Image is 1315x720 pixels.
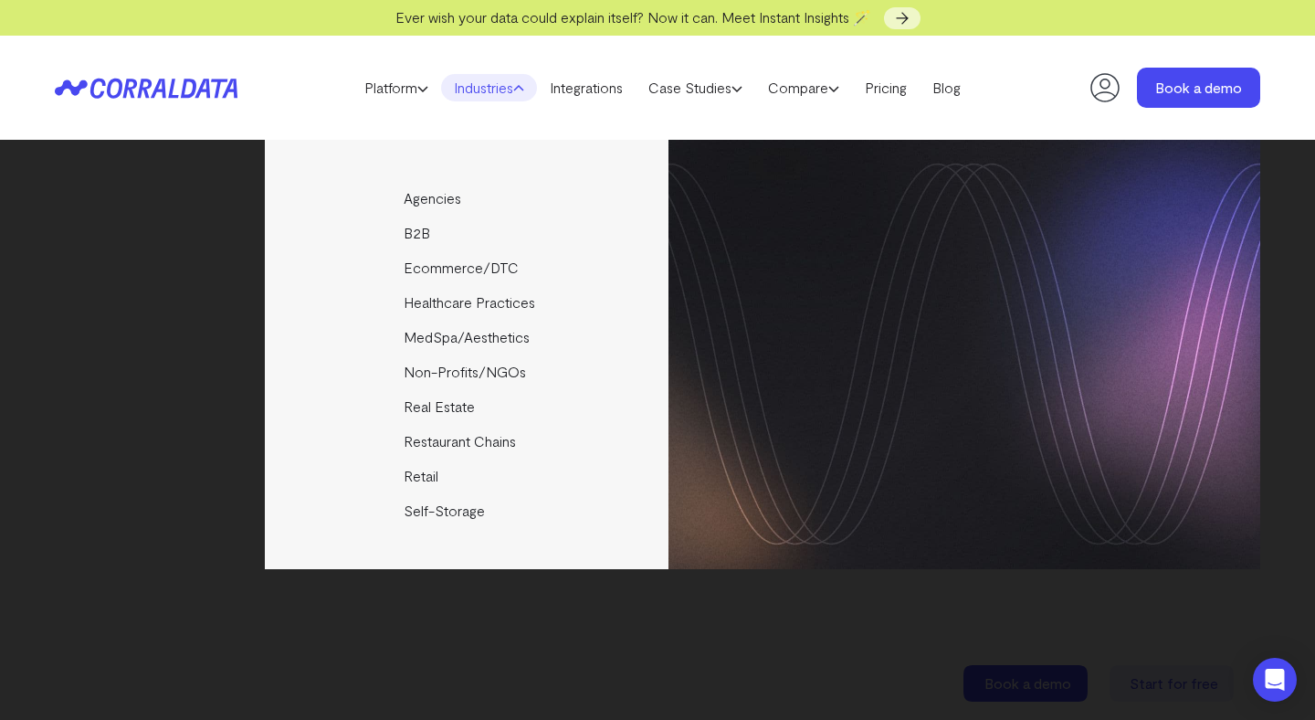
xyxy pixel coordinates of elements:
a: Healthcare Practices [265,285,671,320]
a: B2B [265,216,671,250]
a: Restaurant Chains [265,424,671,459]
a: Real Estate [265,389,671,424]
a: Book a demo [1137,68,1260,108]
span: Ever wish your data could explain itself? Now it can. Meet Instant Insights 🪄 [395,8,871,26]
a: Agencies [265,181,671,216]
a: Compare [755,74,852,101]
a: Industries [441,74,537,101]
a: Retail [265,459,671,493]
a: Blog [920,74,973,101]
div: Open Intercom Messenger [1253,658,1297,702]
a: Platform [352,74,441,101]
a: Case Studies [636,74,755,101]
a: Integrations [537,74,636,101]
a: Non-Profits/NGOs [265,355,671,389]
a: Self-Storage [265,493,671,528]
a: MedSpa/Aesthetics [265,320,671,355]
a: Ecommerce/DTC [265,250,671,285]
a: Pricing [852,74,920,101]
